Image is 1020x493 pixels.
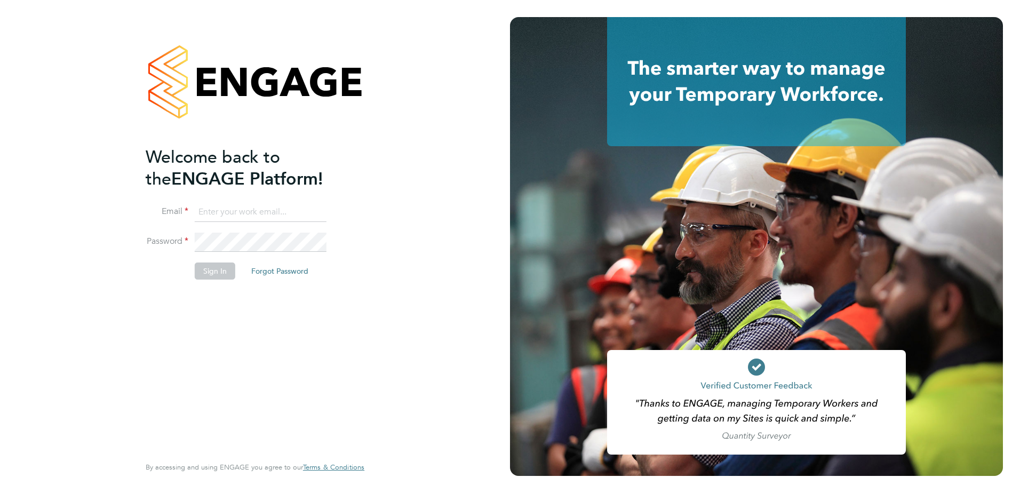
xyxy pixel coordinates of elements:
[303,463,364,472] a: Terms & Conditions
[146,463,364,472] span: By accessing and using ENGAGE you agree to our
[146,206,188,217] label: Email
[195,203,326,222] input: Enter your work email...
[146,236,188,247] label: Password
[146,147,280,189] span: Welcome back to the
[195,263,235,280] button: Sign In
[243,263,317,280] button: Forgot Password
[146,146,354,190] h2: ENGAGE Platform!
